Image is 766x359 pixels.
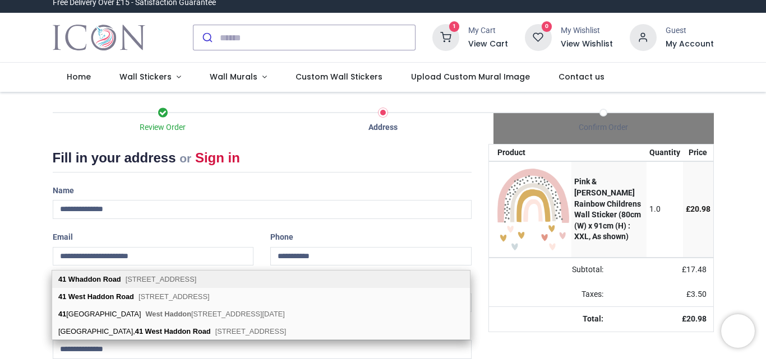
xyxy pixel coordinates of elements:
a: Wall Stickers [105,63,196,92]
a: 0 [525,32,552,41]
b: Road [193,327,211,335]
div: Review Order [53,122,273,133]
span: £ [686,290,707,299]
a: Logo of Icon Wall Stickers [53,22,145,53]
span: [STREET_ADDRESS] [126,275,197,283]
label: Email [53,228,73,247]
label: Name [53,181,74,201]
b: West Haddon [145,327,191,335]
div: My Wishlist [561,25,613,36]
th: Price [683,144,713,161]
a: View Wishlist [561,39,613,50]
th: Product [489,144,572,161]
a: Sign in [195,150,240,165]
div: [GEOGRAPHIC_DATA], [52,323,470,339]
b: 41 [58,310,66,318]
strong: £ [682,314,707,323]
span: £ [682,265,707,274]
sup: 1 [449,21,460,32]
span: Home [67,71,91,82]
span: Wall Stickers [119,71,172,82]
span: [STREET_ADDRESS] [139,292,210,301]
span: Fill in your address [53,150,176,165]
span: Contact us [559,71,605,82]
b: Whaddon [68,275,101,283]
span: Custom Wall Stickers [296,71,382,82]
button: Submit [193,25,220,50]
b: West Haddon [68,292,114,301]
span: 20.98 [690,204,710,213]
div: Confirm Order [493,122,714,133]
b: 41 [58,275,66,283]
b: 41 [58,292,66,301]
div: [GEOGRAPHIC_DATA] [52,305,470,323]
th: Quantity [647,144,683,161]
a: 1 [432,32,459,41]
small: or [179,152,191,165]
div: My Cart [468,25,508,36]
div: address list [52,271,470,340]
div: Guest [666,25,714,36]
span: 3.50 [691,290,707,299]
a: Wall Murals [195,63,281,92]
span: Wall Murals [210,71,257,82]
span: Upload Custom Mural Image [411,71,530,82]
label: Phone [270,228,293,247]
b: West Haddon [145,310,191,318]
div: Address [273,122,493,133]
span: [STREET_ADDRESS] [215,327,287,335]
img: aXM7AAAAABklEQVQDAGuoNPX70+LQAAAAAElFTkSuQmCC [497,169,569,250]
div: 1.0 [649,204,680,215]
strong: Total: [583,314,603,323]
sup: 0 [542,21,552,32]
b: Road [116,292,134,301]
span: [STREET_ADDRESS][DATE] [145,310,284,318]
b: 41 [135,327,143,335]
a: View Cart [468,39,508,50]
iframe: Brevo live chat [721,314,755,348]
span: 17.48 [686,265,707,274]
td: Subtotal: [489,258,610,282]
a: My Account [666,39,714,50]
span: 20.98 [686,314,707,323]
td: Taxes: [489,282,610,307]
span: £ [686,204,710,213]
strong: Pink & [PERSON_NAME] Rainbow Childrens Wall Sticker (80cm (W) x 91cm (H) : XXL, As shown) [574,177,641,241]
img: Icon Wall Stickers [53,22,145,53]
b: Road [103,275,121,283]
